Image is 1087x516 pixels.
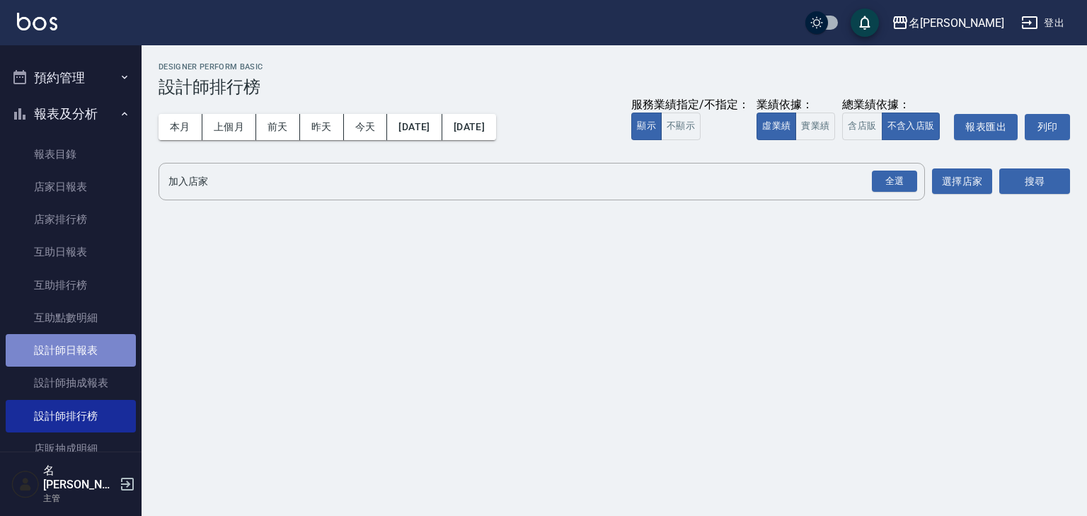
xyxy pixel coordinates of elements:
a: 互助點數明細 [6,302,136,334]
button: 含店販 [842,113,882,140]
button: 顯示 [631,113,662,140]
button: 不含入店販 [882,113,941,140]
div: 服務業績指定/不指定： [631,98,749,113]
button: 名[PERSON_NAME] [886,8,1010,38]
button: [DATE] [387,114,442,140]
button: 登出 [1016,10,1070,36]
button: 今天 [344,114,388,140]
div: 名[PERSON_NAME] [909,14,1004,32]
button: 昨天 [300,114,344,140]
button: 報表及分析 [6,96,136,132]
button: 選擇店家 [932,168,992,195]
button: 虛業績 [757,113,796,140]
a: 互助排行榜 [6,269,136,302]
p: 主管 [43,492,115,505]
button: 搜尋 [999,168,1070,195]
button: Open [869,168,920,195]
h5: 名[PERSON_NAME] [43,464,115,492]
input: 店家名稱 [165,169,897,194]
button: 預約管理 [6,59,136,96]
button: 報表匯出 [954,114,1018,140]
div: 總業績依據： [842,98,947,113]
div: 全選 [872,171,917,193]
button: [DATE] [442,114,496,140]
a: 設計師排行榜 [6,400,136,432]
button: save [851,8,879,37]
a: 報表目錄 [6,138,136,171]
button: 實業績 [795,113,835,140]
button: 不顯示 [661,113,701,140]
a: 設計師抽成報表 [6,367,136,399]
img: Person [11,470,40,498]
div: 業績依據： [757,98,835,113]
h2: Designer Perform Basic [159,62,1070,71]
button: 前天 [256,114,300,140]
button: 上個月 [202,114,256,140]
a: 店販抽成明細 [6,432,136,465]
img: Logo [17,13,57,30]
a: 設計師日報表 [6,334,136,367]
a: 店家日報表 [6,171,136,203]
a: 互助日報表 [6,236,136,268]
a: 店家排行榜 [6,203,136,236]
button: 列印 [1025,114,1070,140]
h3: 設計師排行榜 [159,77,1070,97]
button: 本月 [159,114,202,140]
